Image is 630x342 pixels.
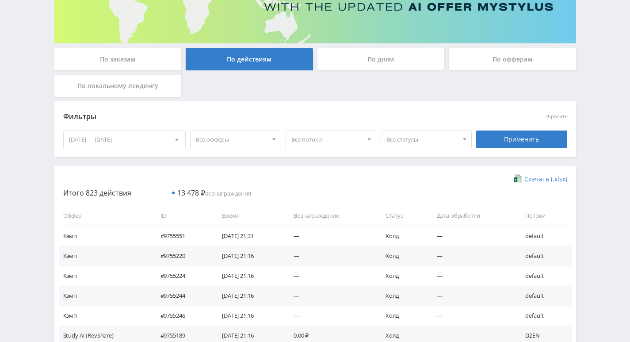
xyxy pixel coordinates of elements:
[546,114,567,119] button: сбросить
[377,226,428,246] td: Холд
[213,266,285,286] td: [DATE] 21:16
[196,131,267,148] span: Все офферы
[377,266,428,286] td: Холд
[54,75,182,97] div: По локальному лендингу
[152,306,214,326] td: #9755246
[177,189,251,197] span: вознаграждения
[285,306,377,326] td: —
[213,286,285,306] td: [DATE] 21:16
[64,131,186,148] div: [DATE] — [DATE]
[63,188,131,198] span: Итого 823 действия
[63,110,440,123] div: Фильтры
[516,206,571,226] td: Потоки
[428,206,517,226] td: Дата обработки
[449,48,576,70] div: По офферам
[152,246,214,266] td: #9755220
[428,306,517,326] td: —
[186,48,313,70] div: По действиям
[476,131,567,148] div: Применить
[514,174,521,183] img: xlsx
[524,176,567,183] span: Скачать (.xlsx)
[317,48,445,70] div: По дням
[54,48,182,70] div: По заказам
[516,246,571,266] td: default
[213,246,285,266] td: [DATE] 21:16
[213,206,285,226] td: Время
[377,206,428,226] td: Статус
[59,246,152,266] td: Кэмп
[428,286,517,306] td: —
[59,206,152,226] td: Оффер
[377,286,428,306] td: Холд
[152,206,214,226] td: ID
[285,266,377,286] td: —
[377,306,428,326] td: Холд
[514,175,567,184] a: Скачать (.xlsx)
[59,226,152,246] td: Кэмп
[152,226,214,246] td: #9755551
[59,286,152,306] td: Кэмп
[377,246,428,266] td: Холд
[516,266,571,286] td: default
[177,188,205,198] span: 13 478 ₽
[386,131,458,148] span: Все статусы
[516,306,571,326] td: default
[213,226,285,246] td: [DATE] 21:31
[291,131,363,148] span: Все потоки
[152,286,214,306] td: #9755244
[213,306,285,326] td: [DATE] 21:16
[152,266,214,286] td: #9755224
[516,226,571,246] td: default
[285,286,377,306] td: —
[285,206,377,226] td: Вознаграждение
[428,266,517,286] td: —
[516,286,571,306] td: default
[59,306,152,326] td: Кэмп
[59,266,152,286] td: Кэмп
[285,246,377,266] td: —
[285,226,377,246] td: —
[428,246,517,266] td: —
[428,226,517,246] td: —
